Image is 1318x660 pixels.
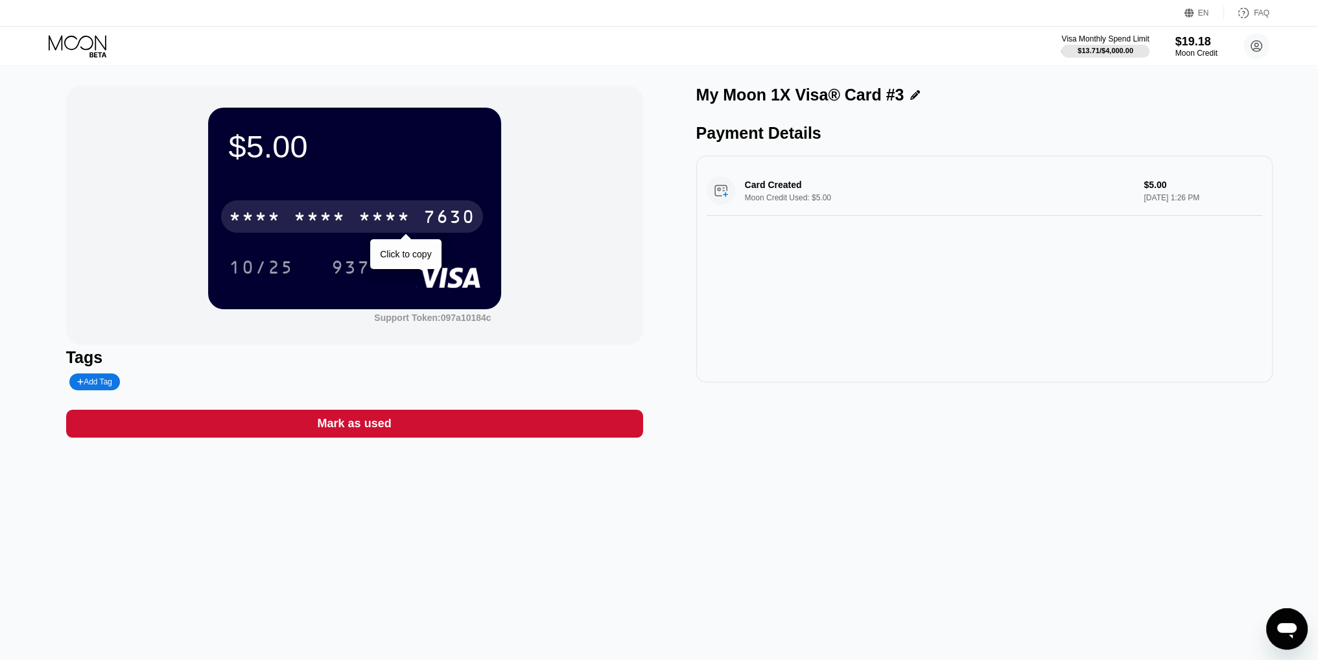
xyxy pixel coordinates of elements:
[69,373,120,390] div: Add Tag
[374,312,491,323] div: Support Token: 097a10184c
[374,312,491,323] div: Support Token:097a10184c
[1061,34,1149,58] div: Visa Monthly Spend Limit$13.71/$4,000.00
[380,249,431,259] div: Click to copy
[1198,8,1209,18] div: EN
[77,377,112,386] div: Add Tag
[1266,608,1308,650] iframe: Nút để khởi chạy cửa sổ nhắn tin
[1175,35,1218,49] div: $19.18
[66,410,643,438] div: Mark as used
[1175,35,1218,58] div: $19.18Moon Credit
[696,124,1273,143] div: Payment Details
[423,208,475,229] div: 7630
[219,251,303,283] div: 10/25
[1061,34,1149,43] div: Visa Monthly Spend Limit
[1224,6,1269,19] div: FAQ
[322,251,380,283] div: 937
[229,259,294,279] div: 10/25
[696,86,904,104] div: My Moon 1X Visa® Card #3
[1254,8,1269,18] div: FAQ
[229,128,480,165] div: $5.00
[331,259,370,279] div: 937
[1184,6,1224,19] div: EN
[66,348,643,367] div: Tags
[1077,47,1133,54] div: $13.71 / $4,000.00
[318,416,392,431] div: Mark as used
[1175,49,1218,58] div: Moon Credit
